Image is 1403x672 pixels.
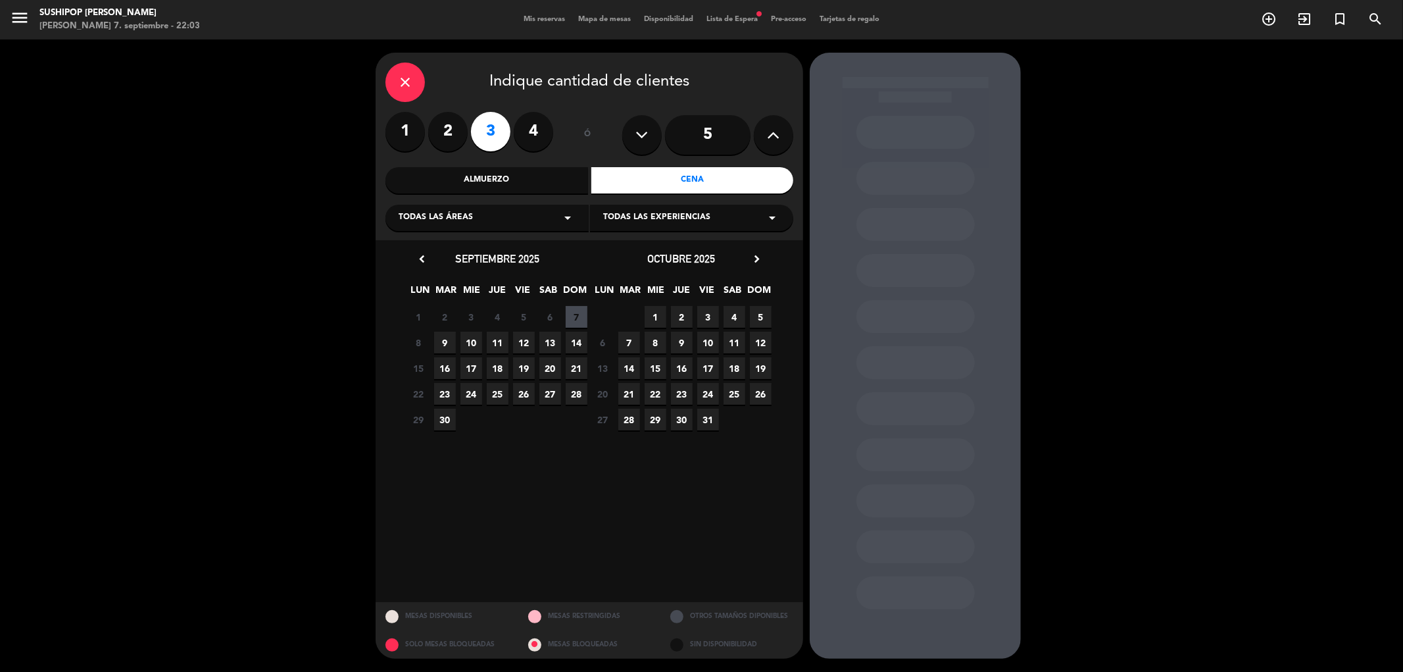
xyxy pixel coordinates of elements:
button: menu [10,8,30,32]
span: 19 [513,357,535,379]
span: MIE [461,282,483,304]
label: 1 [385,112,425,151]
span: 18 [487,357,508,379]
span: Pre-acceso [764,16,813,23]
span: 21 [566,357,587,379]
span: 9 [671,332,693,353]
span: Todas las áreas [399,211,473,224]
span: MIE [645,282,667,304]
i: arrow_drop_down [560,210,576,226]
span: 15 [645,357,666,379]
span: 27 [592,409,614,430]
i: exit_to_app [1296,11,1312,27]
span: 7 [566,306,587,328]
span: 10 [460,332,482,353]
span: 7 [618,332,640,353]
span: 6 [592,332,614,353]
span: 27 [539,383,561,405]
span: 8 [408,332,430,353]
span: 2 [671,306,693,328]
span: 12 [513,332,535,353]
label: 3 [471,112,510,151]
span: 4 [724,306,745,328]
i: turned_in_not [1332,11,1348,27]
span: Mapa de mesas [572,16,637,23]
span: MAR [435,282,457,304]
div: Cena [591,167,794,194]
div: MESAS RESTRINGIDAS [518,602,661,631]
div: MESAS BLOQUEADAS [518,631,661,659]
span: 6 [539,306,561,328]
span: 5 [513,306,535,328]
span: 14 [618,357,640,379]
div: Sushipop [PERSON_NAME] [39,7,200,20]
span: 2 [434,306,456,328]
span: 25 [724,383,745,405]
span: 3 [697,306,719,328]
div: Indique cantidad de clientes [385,63,793,102]
span: 23 [434,383,456,405]
span: 24 [697,383,719,405]
div: Almuerzo [385,167,588,194]
span: SAB [722,282,744,304]
i: add_circle_outline [1261,11,1277,27]
span: 17 [697,357,719,379]
span: 23 [671,383,693,405]
span: 24 [460,383,482,405]
span: LUN [410,282,431,304]
div: [PERSON_NAME] 7. septiembre - 22:03 [39,20,200,33]
span: 1 [645,306,666,328]
span: 15 [408,357,430,379]
span: 28 [566,383,587,405]
span: VIE [697,282,718,304]
span: Mis reservas [517,16,572,23]
span: Todas las experiencias [603,211,710,224]
span: 22 [645,383,666,405]
span: 16 [671,357,693,379]
span: 20 [592,383,614,405]
span: Tarjetas de regalo [813,16,886,23]
span: 30 [434,409,456,430]
span: octubre 2025 [648,252,716,265]
span: 29 [408,409,430,430]
span: 20 [539,357,561,379]
span: 26 [513,383,535,405]
div: ó [566,112,609,158]
i: search [1367,11,1383,27]
span: 26 [750,383,772,405]
span: JUE [487,282,508,304]
span: fiber_manual_record [755,10,763,18]
span: 28 [618,409,640,430]
span: 25 [487,383,508,405]
div: SOLO MESAS BLOQUEADAS [376,631,518,659]
span: 4 [487,306,508,328]
span: 29 [645,409,666,430]
span: VIE [512,282,534,304]
span: LUN [594,282,616,304]
span: 11 [487,332,508,353]
span: SAB [538,282,560,304]
div: SIN DISPONIBILIDAD [660,631,803,659]
span: 12 [750,332,772,353]
span: 22 [408,383,430,405]
div: MESAS DISPONIBLES [376,602,518,631]
span: 30 [671,409,693,430]
span: septiembre 2025 [455,252,539,265]
div: OTROS TAMAÑOS DIPONIBLES [660,602,803,631]
span: 5 [750,306,772,328]
span: 1 [408,306,430,328]
span: 18 [724,357,745,379]
i: chevron_right [750,252,764,266]
span: 17 [460,357,482,379]
span: 9 [434,332,456,353]
span: 19 [750,357,772,379]
label: 4 [514,112,553,151]
span: Lista de Espera [700,16,764,23]
i: arrow_drop_down [764,210,780,226]
span: 31 [697,409,719,430]
span: 8 [645,332,666,353]
span: MAR [620,282,641,304]
span: 14 [566,332,587,353]
span: Disponibilidad [637,16,700,23]
span: 16 [434,357,456,379]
